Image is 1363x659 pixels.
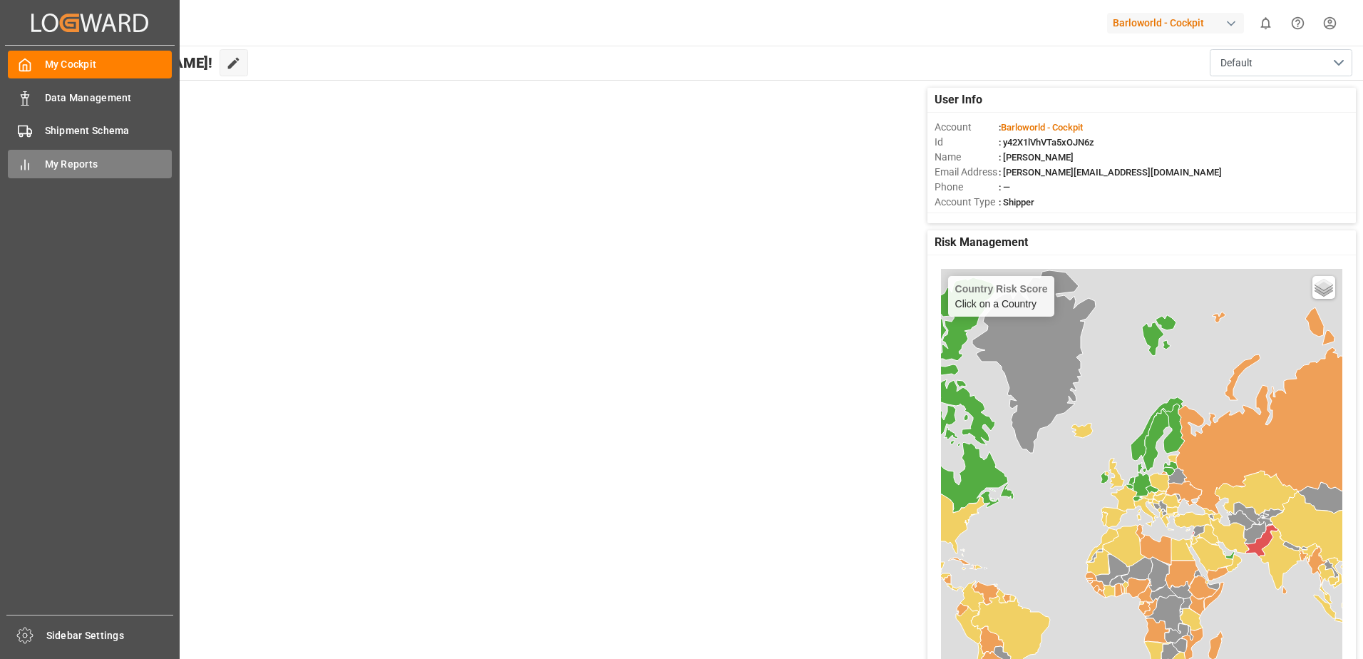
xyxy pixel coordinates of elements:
[999,152,1074,163] span: : [PERSON_NAME]
[999,182,1010,193] span: : —
[8,83,172,111] a: Data Management
[45,57,173,72] span: My Cockpit
[935,150,999,165] span: Name
[935,165,999,180] span: Email Address
[955,283,1048,295] h4: Country Risk Score
[1107,13,1244,34] div: Barloworld - Cockpit
[1210,49,1352,76] button: open menu
[45,157,173,172] span: My Reports
[8,150,172,178] a: My Reports
[999,137,1094,148] span: : y42X1lVhVTa5xOJN6z
[935,195,999,210] span: Account Type
[955,283,1048,310] div: Click on a Country
[8,51,172,78] a: My Cockpit
[1282,7,1314,39] button: Help Center
[1107,9,1250,36] button: Barloworld - Cockpit
[8,117,172,145] a: Shipment Schema
[935,91,982,108] span: User Info
[46,628,174,643] span: Sidebar Settings
[1001,122,1083,133] span: Barloworld - Cockpit
[999,122,1083,133] span: :
[59,49,212,76] span: Hello [PERSON_NAME]!
[935,135,999,150] span: Id
[1312,276,1335,299] a: Layers
[999,197,1034,208] span: : Shipper
[935,180,999,195] span: Phone
[935,120,999,135] span: Account
[45,91,173,106] span: Data Management
[45,123,173,138] span: Shipment Schema
[1220,56,1253,71] span: Default
[999,167,1222,178] span: : [PERSON_NAME][EMAIL_ADDRESS][DOMAIN_NAME]
[1250,7,1282,39] button: show 0 new notifications
[935,234,1028,251] span: Risk Management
